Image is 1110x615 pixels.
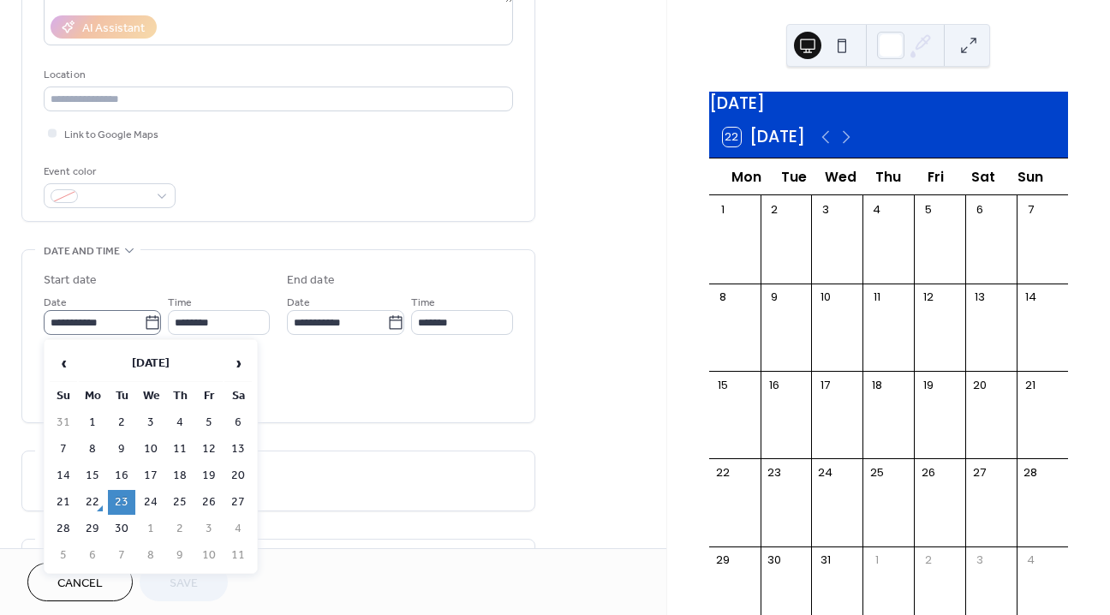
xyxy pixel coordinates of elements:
[865,158,912,195] div: Thu
[224,543,252,568] td: 11
[79,463,106,488] td: 15
[971,465,987,481] div: 27
[1023,552,1038,568] div: 4
[166,463,194,488] td: 18
[715,552,731,568] div: 29
[767,201,782,217] div: 2
[224,410,252,435] td: 6
[137,410,164,435] td: 3
[818,552,833,568] div: 31
[108,437,135,462] td: 9
[224,516,252,541] td: 4
[287,294,310,312] span: Date
[971,377,987,392] div: 20
[224,463,252,488] td: 20
[1023,465,1038,481] div: 28
[51,346,76,380] span: ‹
[818,201,833,217] div: 3
[166,437,194,462] td: 11
[108,384,135,409] th: Tu
[723,158,770,195] div: Mon
[137,384,164,409] th: We
[709,92,1068,116] div: [DATE]
[108,490,135,515] td: 23
[971,552,987,568] div: 3
[166,410,194,435] td: 4
[869,465,885,481] div: 25
[224,384,252,409] th: Sa
[971,201,987,217] div: 6
[767,290,782,305] div: 9
[79,384,106,409] th: Mo
[79,490,106,515] td: 22
[79,516,106,541] td: 29
[920,201,935,217] div: 5
[817,158,864,195] div: Wed
[166,384,194,409] th: Th
[137,516,164,541] td: 1
[44,272,97,290] div: Start date
[108,463,135,488] td: 16
[869,552,885,568] div: 1
[195,410,223,435] td: 5
[79,437,106,462] td: 8
[137,490,164,515] td: 24
[64,126,158,144] span: Link to Google Maps
[1023,377,1038,392] div: 21
[27,563,133,601] button: Cancel
[137,543,164,568] td: 8
[767,465,782,481] div: 23
[50,410,77,435] td: 31
[166,543,194,568] td: 9
[57,575,103,593] span: Cancel
[195,463,223,488] td: 19
[168,294,192,312] span: Time
[50,516,77,541] td: 28
[50,384,77,409] th: Su
[108,543,135,568] td: 7
[44,242,120,260] span: Date and time
[166,490,194,515] td: 25
[959,158,1006,195] div: Sat
[50,490,77,515] td: 21
[50,543,77,568] td: 5
[717,123,812,151] button: 22[DATE]
[79,410,106,435] td: 1
[971,290,987,305] div: 13
[166,516,194,541] td: 2
[79,345,223,382] th: [DATE]
[767,552,782,568] div: 30
[920,290,935,305] div: 12
[767,377,782,392] div: 16
[715,290,731,305] div: 8
[195,543,223,568] td: 10
[195,516,223,541] td: 3
[1023,290,1038,305] div: 14
[912,158,959,195] div: Fri
[79,543,106,568] td: 6
[137,463,164,488] td: 17
[869,377,885,392] div: 18
[195,490,223,515] td: 26
[818,377,833,392] div: 17
[108,410,135,435] td: 2
[287,272,335,290] div: End date
[195,384,223,409] th: Fr
[920,552,935,568] div: 2
[411,294,435,312] span: Time
[818,465,833,481] div: 24
[715,201,731,217] div: 1
[224,437,252,462] td: 13
[50,463,77,488] td: 14
[50,437,77,462] td: 7
[869,290,885,305] div: 11
[137,437,164,462] td: 10
[920,377,935,392] div: 19
[225,346,251,380] span: ›
[715,377,731,392] div: 15
[44,163,172,181] div: Event color
[108,516,135,541] td: 30
[869,201,885,217] div: 4
[920,465,935,481] div: 26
